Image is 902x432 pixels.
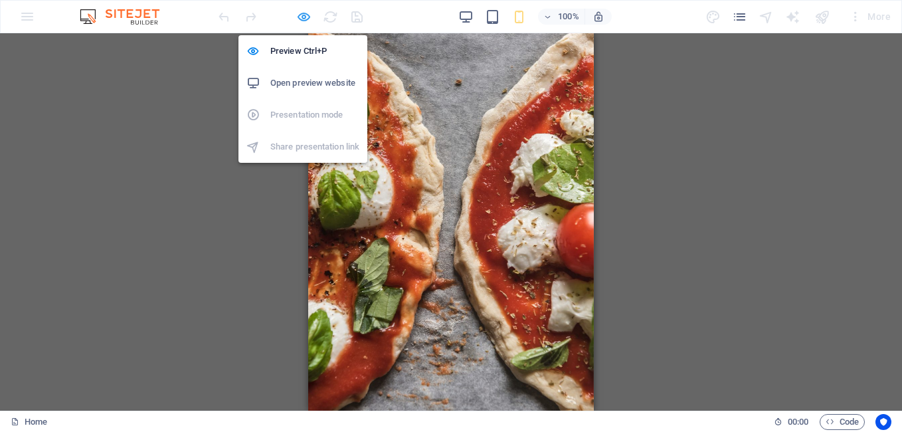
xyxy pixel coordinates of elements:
[788,414,808,430] span: 00 00
[558,9,579,25] h6: 100%
[592,11,604,23] i: On resize automatically adjust zoom level to fit chosen device.
[270,75,359,91] h6: Open preview website
[826,414,859,430] span: Code
[76,9,176,25] img: Editor Logo
[11,414,47,430] a: Click to cancel selection. Double-click to open Pages
[270,43,359,59] h6: Preview Ctrl+P
[820,414,865,430] button: Code
[797,417,799,427] span: :
[875,414,891,430] button: Usercentrics
[538,9,585,25] button: 100%
[732,9,748,25] button: pages
[774,414,809,430] h6: Session time
[732,9,747,25] i: Pages (Ctrl+Alt+S)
